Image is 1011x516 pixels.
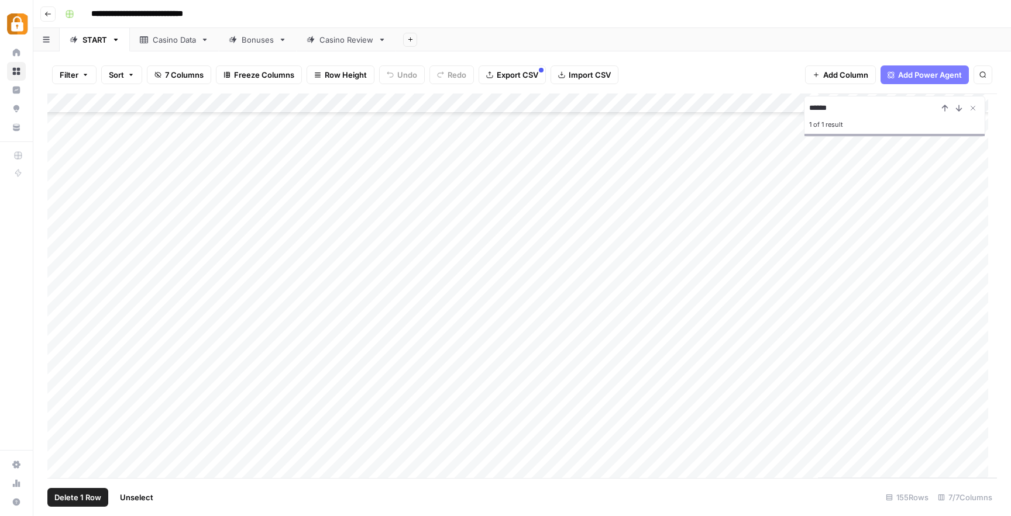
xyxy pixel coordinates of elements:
[429,65,474,84] button: Redo
[82,34,107,46] div: START
[881,65,969,84] button: Add Power Agent
[881,488,933,507] div: 155 Rows
[52,65,97,84] button: Filter
[7,99,26,118] a: Opportunities
[7,62,26,81] a: Browse
[120,491,153,503] span: Unselect
[7,118,26,137] a: Your Data
[153,34,196,46] div: Casino Data
[319,34,373,46] div: Casino Review
[54,491,101,503] span: Delete 1 Row
[165,69,204,81] span: 7 Columns
[242,34,274,46] div: Bonuses
[379,65,425,84] button: Undo
[966,101,980,115] button: Close Search
[130,28,219,51] a: Casino Data
[101,65,142,84] button: Sort
[60,69,78,81] span: Filter
[7,493,26,511] button: Help + Support
[216,65,302,84] button: Freeze Columns
[823,69,868,81] span: Add Column
[7,13,28,34] img: Adzz Logo
[307,65,374,84] button: Row Height
[60,28,130,51] a: START
[551,65,618,84] button: Import CSV
[7,455,26,474] a: Settings
[7,43,26,62] a: Home
[898,69,962,81] span: Add Power Agent
[234,69,294,81] span: Freeze Columns
[569,69,611,81] span: Import CSV
[448,69,466,81] span: Redo
[147,65,211,84] button: 7 Columns
[325,69,367,81] span: Row Height
[809,117,980,131] div: 1 of 1 result
[805,65,876,84] button: Add Column
[497,69,538,81] span: Export CSV
[938,101,952,115] button: Previous Result
[933,488,997,507] div: 7/7 Columns
[479,65,546,84] button: Export CSV
[219,28,297,51] a: Bonuses
[7,9,26,39] button: Workspace: Adzz
[47,488,108,507] button: Delete 1 Row
[397,69,417,81] span: Undo
[297,28,396,51] a: Casino Review
[109,69,124,81] span: Sort
[7,474,26,493] a: Usage
[952,101,966,115] button: Next Result
[113,488,160,507] button: Unselect
[7,81,26,99] a: Insights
